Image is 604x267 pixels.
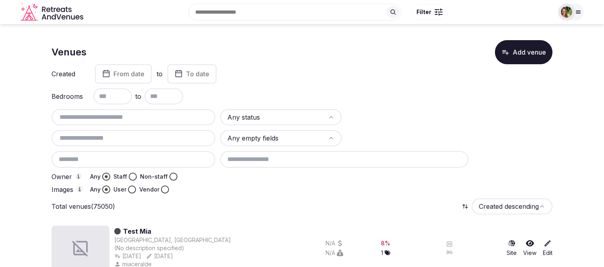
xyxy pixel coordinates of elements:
label: Bedrooms [52,93,84,100]
label: Owner [52,173,84,180]
button: N/A [326,239,343,247]
label: to [157,69,163,78]
a: Visit the homepage [21,3,85,21]
button: To date [167,64,216,84]
img: Shay Tippie [561,6,572,18]
div: 8 % [381,239,390,247]
span: to [135,92,141,101]
a: Test Mia [123,226,151,236]
label: Vendor [139,185,159,194]
h1: Venues [52,45,87,59]
button: [DATE] [114,252,141,260]
button: 1 [381,249,390,257]
label: Images [52,186,84,193]
button: Images [76,186,83,192]
label: Created [52,71,84,77]
button: Filter [411,4,448,20]
button: 8% [381,239,390,247]
label: Non-staff [140,173,168,181]
button: From date [95,64,152,84]
svg: Retreats and Venues company logo [21,3,85,21]
a: View [523,239,536,257]
div: (No description specified) [114,244,231,252]
label: Any [90,185,101,194]
label: User [113,185,126,194]
a: Edit [543,239,552,257]
a: Site [507,239,517,257]
button: Owner [75,173,82,179]
label: Staff [113,173,127,181]
button: Add venue [495,40,552,64]
p: Total venues (75050) [52,202,115,211]
label: Any [90,173,101,181]
button: [DATE] [146,252,173,260]
button: [GEOGRAPHIC_DATA], [GEOGRAPHIC_DATA] [114,236,231,244]
button: N/A [326,249,343,257]
span: From date [113,70,144,78]
span: To date [186,70,209,78]
span: Filter [416,8,431,16]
